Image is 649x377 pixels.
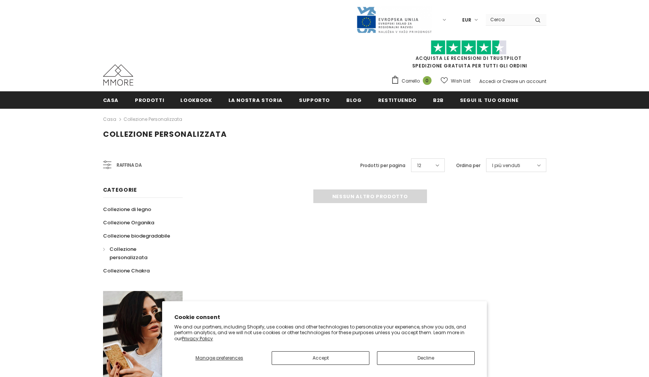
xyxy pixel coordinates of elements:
a: supporto [299,91,330,108]
a: Creare un account [502,78,546,84]
img: Casi MMORE [103,64,133,86]
span: Collezione di legno [103,206,151,213]
span: Categorie [103,186,137,194]
a: Wish List [441,74,471,88]
span: Lookbook [180,97,212,104]
a: Casa [103,91,119,108]
a: Carrello 0 [391,75,435,87]
span: Blog [346,97,362,104]
label: Prodotti per pagina [360,162,405,169]
span: Prodotti [135,97,164,104]
span: B2B [433,97,444,104]
a: Privacy Policy [182,335,213,342]
span: Collezione biodegradabile [103,232,170,239]
span: Collezione personalizzata [109,246,147,261]
span: Restituendo [378,97,417,104]
span: Carrello [402,77,420,85]
span: Raffina da [117,161,142,169]
a: Segui il tuo ordine [460,91,518,108]
span: Wish List [451,77,471,85]
a: Casa [103,115,116,124]
a: La nostra storia [228,91,283,108]
span: 12 [417,162,421,169]
a: Collezione Organika [103,216,154,229]
a: Collezione di legno [103,203,151,216]
label: Ordina per [456,162,480,169]
span: supporto [299,97,330,104]
button: Decline [377,351,475,365]
p: We and our partners, including Shopify, use cookies and other technologies to personalize your ex... [174,324,475,342]
span: Manage preferences [195,355,243,361]
img: Javni Razpis [356,6,432,34]
button: Accept [272,351,369,365]
a: Prodotti [135,91,164,108]
span: Collezione personalizzata [103,129,227,139]
a: B2B [433,91,444,108]
a: Acquista le recensioni di TrustPilot [416,55,522,61]
span: La nostra storia [228,97,283,104]
span: or [497,78,501,84]
img: Fidati di Pilot Stars [431,40,507,55]
a: Blog [346,91,362,108]
span: Casa [103,97,119,104]
span: 0 [423,76,432,85]
h2: Cookie consent [174,313,475,321]
span: Collezione Organika [103,219,154,226]
span: SPEDIZIONE GRATUITA PER TUTTI GLI ORDINI [391,44,546,69]
a: Collezione Chakra [103,264,150,277]
a: Javni Razpis [356,16,432,23]
span: Collezione Chakra [103,267,150,274]
button: Manage preferences [174,351,264,365]
a: Accedi [479,78,496,84]
a: Restituendo [378,91,417,108]
span: Segui il tuo ordine [460,97,518,104]
a: Collezione personalizzata [124,116,182,122]
span: I più venduti [492,162,520,169]
a: Collezione biodegradabile [103,229,170,242]
a: Lookbook [180,91,212,108]
input: Search Site [486,14,529,25]
span: EUR [462,16,471,24]
a: Collezione personalizzata [103,242,174,264]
